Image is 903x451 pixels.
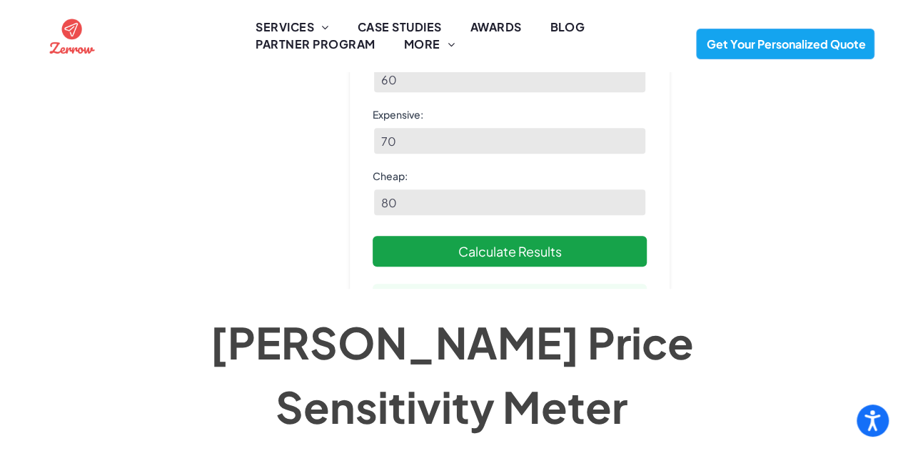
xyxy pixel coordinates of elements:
[373,107,647,122] label: Expensive:
[47,11,98,61] img: the logo for zernow is a red circle with an airplane in it .
[373,188,647,217] input: Enter amount
[241,36,389,53] a: PARTNER PROGRAM
[701,29,870,59] span: Get Your Personalized Quote
[210,315,694,433] span: [PERSON_NAME] Price Sensitivity Meter
[373,169,647,183] label: Cheap:
[373,127,647,155] input: Enter amount
[343,19,456,36] a: CASE STUDIES
[390,36,469,53] a: MORE
[696,29,874,59] a: Get Your Personalized Quote
[373,65,647,94] input: Enter amount
[373,236,647,267] button: Calculate Results
[241,19,343,36] a: SERVICES
[535,19,599,36] a: BLOG
[455,19,535,36] a: AWARDS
